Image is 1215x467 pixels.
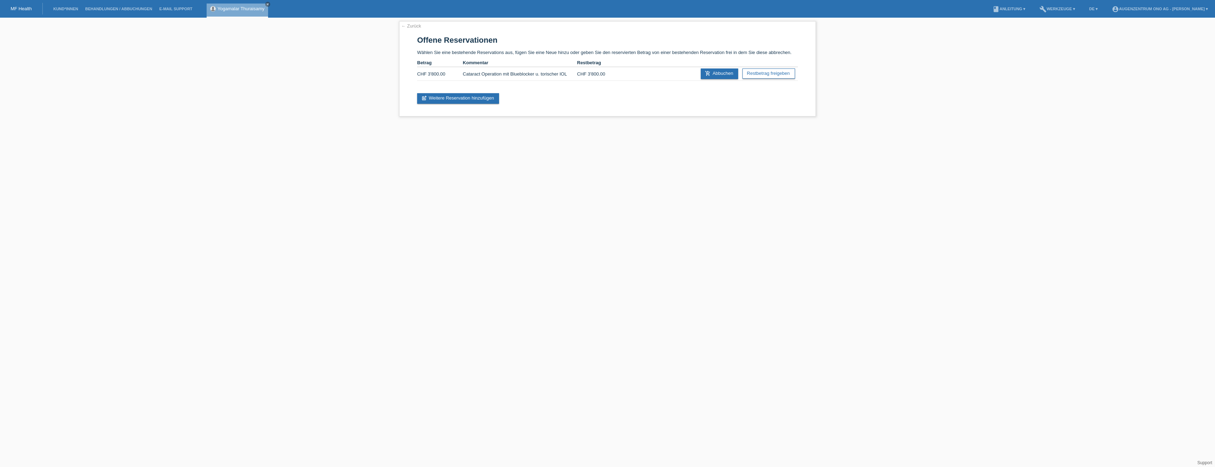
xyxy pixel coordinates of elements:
a: add_shopping_cartAbbuchen [701,68,738,79]
a: account_circleAugenzentrum ONO AG - [PERSON_NAME] ▾ [1108,7,1211,11]
th: Restbetrag [577,59,623,67]
td: Cataract Operation mit Blueblocker u. torischer IOL [463,67,577,81]
a: ← Zurück [401,23,421,29]
a: buildWerkzeuge ▾ [1036,7,1079,11]
a: E-Mail Support [156,7,196,11]
a: bookAnleitung ▾ [989,7,1029,11]
a: post_addWeitere Reservation hinzufügen [417,93,499,104]
a: Yogamalar Thuraisamy [218,6,265,11]
a: Behandlungen / Abbuchungen [82,7,156,11]
div: Wählen Sie eine bestehende Reservations aus, fügen Sie eine Neue hinzu oder geben Sie den reservi... [399,21,816,116]
h1: Offene Reservationen [417,36,798,44]
i: book [992,6,1000,13]
i: post_add [421,95,427,101]
a: close [265,2,270,7]
td: CHF 3'800.00 [417,67,463,81]
a: DE ▾ [1086,7,1101,11]
i: account_circle [1112,6,1119,13]
a: MF Health [11,6,32,11]
td: CHF 3'800.00 [577,67,623,81]
th: Betrag [417,59,463,67]
i: build [1039,6,1047,13]
i: close [266,2,269,6]
a: Kund*innen [50,7,82,11]
a: Restbetrag freigeben [742,68,795,79]
a: Support [1197,460,1212,465]
th: Kommentar [463,59,577,67]
i: add_shopping_cart [705,71,711,76]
